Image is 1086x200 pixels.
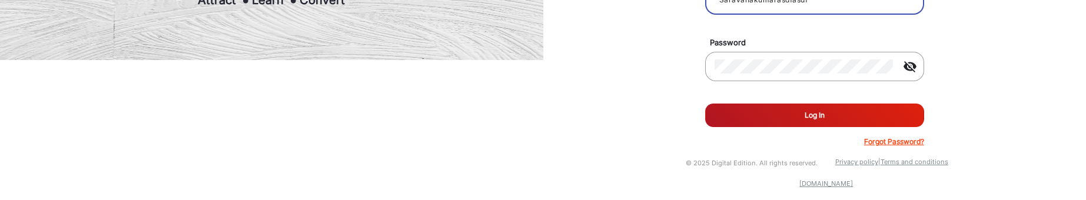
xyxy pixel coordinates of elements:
[881,158,948,166] a: Terms and conditions
[799,179,853,188] a: [DOMAIN_NAME]
[701,37,938,49] mat-label: Password
[705,104,924,127] button: Log In
[896,59,924,74] mat-icon: visibility_off
[878,158,881,166] a: |
[864,136,924,147] p: Forgot Password?
[686,159,818,167] small: © 2025 Digital Edition. All rights reserved.
[835,158,878,166] a: Privacy policy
